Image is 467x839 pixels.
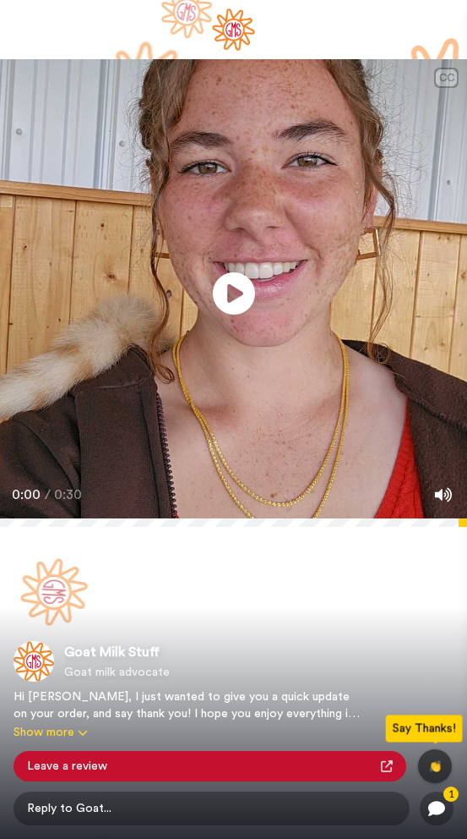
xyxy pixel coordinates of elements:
[27,758,107,775] span: Leave a review
[418,749,452,783] button: 👏
[14,792,410,825] span: Reply to Goat...
[12,485,41,505] span: 0:00
[436,69,457,86] div: CC
[14,724,366,741] button: Show more
[14,641,54,682] img: Goat Milk Stuff
[429,761,442,771] span: 👏
[14,751,406,781] a: Leave a review
[14,688,366,722] div: Hi [PERSON_NAME], I just wanted to give you a quick update on your order, and say thank you! I ho...
[64,664,170,681] span: Goat milk advocate
[45,485,51,505] span: /
[64,642,170,662] span: Goat Milk Stuff
[54,485,84,505] span: 0:30
[435,486,452,503] img: Mute/Unmute
[443,787,459,802] div: 1
[386,715,463,742] div: Say Thanks!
